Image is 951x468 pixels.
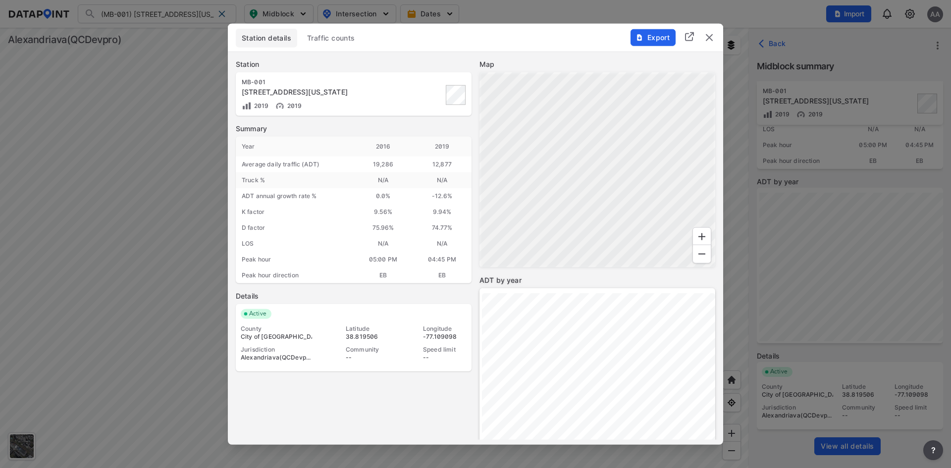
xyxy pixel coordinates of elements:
[413,235,472,251] div: N/A
[413,251,472,267] div: 04:45 PM
[236,204,354,219] div: K factor
[413,172,472,188] div: N/A
[241,324,312,332] div: County
[354,188,413,204] div: 0.0 %
[236,251,354,267] div: Peak hour
[346,324,389,332] div: Latitude
[354,267,413,283] div: EB
[413,219,472,235] div: 74.77%
[479,275,715,285] label: ADT by year
[423,345,467,353] div: Speed limit
[236,136,354,156] div: Year
[635,33,643,41] img: File%20-%20Download.70cf71cd.svg
[923,440,943,460] button: more
[242,101,252,111] img: Volume count
[275,101,285,111] img: Vehicle speed
[241,345,312,353] div: Jurisdiction
[413,136,472,156] div: 2019
[236,219,354,235] div: D factor
[354,172,413,188] div: N/A
[354,219,413,235] div: 75.96%
[242,87,393,97] div: 4501-4699 Peacock Ave, Alexandria, Virginia, 22304
[236,28,715,47] div: basic tabs example
[423,332,467,340] div: -77.109098
[684,31,695,43] img: full_screen.b7bf9a36.svg
[241,332,312,340] div: City of [GEOGRAPHIC_DATA]
[236,188,354,204] div: ADT annual growth rate %
[413,204,472,219] div: 9.94%
[479,59,715,69] label: Map
[413,267,472,283] div: EB
[241,353,312,361] div: Alexandriava(QCDevpro)
[413,156,472,172] div: 12,877
[236,267,354,283] div: Peak hour direction
[285,102,302,109] span: 2019
[354,235,413,251] div: N/A
[236,235,354,251] div: LOS
[245,309,271,318] span: Active
[423,324,467,332] div: Longitude
[236,156,354,172] div: Average daily traffic (ADT)
[354,204,413,219] div: 9.56%
[252,102,269,109] span: 2019
[703,31,715,43] img: close.efbf2170.svg
[236,59,472,69] label: Station
[242,78,393,86] div: MB-001
[423,353,467,361] div: --
[242,33,291,43] span: Station details
[692,244,711,263] div: Zoom Out
[346,353,389,361] div: --
[236,172,354,188] div: Truck %
[236,123,472,133] label: Summary
[636,32,669,42] span: Export
[354,136,413,156] div: 2016
[307,33,355,43] span: Traffic counts
[703,31,715,43] button: delete
[696,230,708,242] svg: Zoom In
[346,345,389,353] div: Community
[631,29,676,46] button: Export
[696,248,708,260] svg: Zoom Out
[236,291,472,301] label: Details
[354,251,413,267] div: 05:00 PM
[929,444,937,456] span: ?
[354,156,413,172] div: 19,286
[413,188,472,204] div: -12.6 %
[692,227,711,246] div: Zoom In
[346,332,389,340] div: 38.819506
